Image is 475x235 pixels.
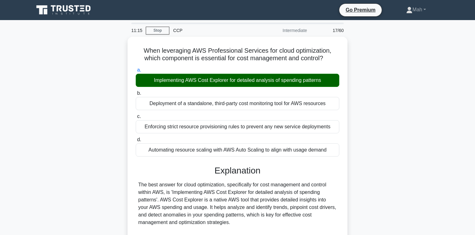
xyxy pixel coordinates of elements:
span: d. [137,137,141,142]
div: Implementing AWS Cost Explorer for detailed analysis of spending patterns [136,74,339,87]
div: 17/60 [311,24,347,37]
h5: When leveraging AWS Professional Services for cloud optimization, which component is essential fo... [135,47,340,62]
span: c. [137,114,141,119]
div: Deployment of a standalone, third-party cost monitoring tool for AWS resources [136,97,339,110]
div: Enforcing strict resource provisioning rules to prevent any new service deployments [136,120,339,133]
span: a. [137,67,141,72]
div: Automating resource scaling with AWS Auto Scaling to align with usage demand [136,143,339,157]
a: Mah [391,3,441,16]
a: Go Premium [342,6,379,14]
span: b. [137,90,141,96]
h3: Explanation [139,165,336,176]
div: 11:15 [128,24,146,37]
div: CCP [169,24,256,37]
a: Stop [146,27,169,35]
div: Intermediate [256,24,311,37]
